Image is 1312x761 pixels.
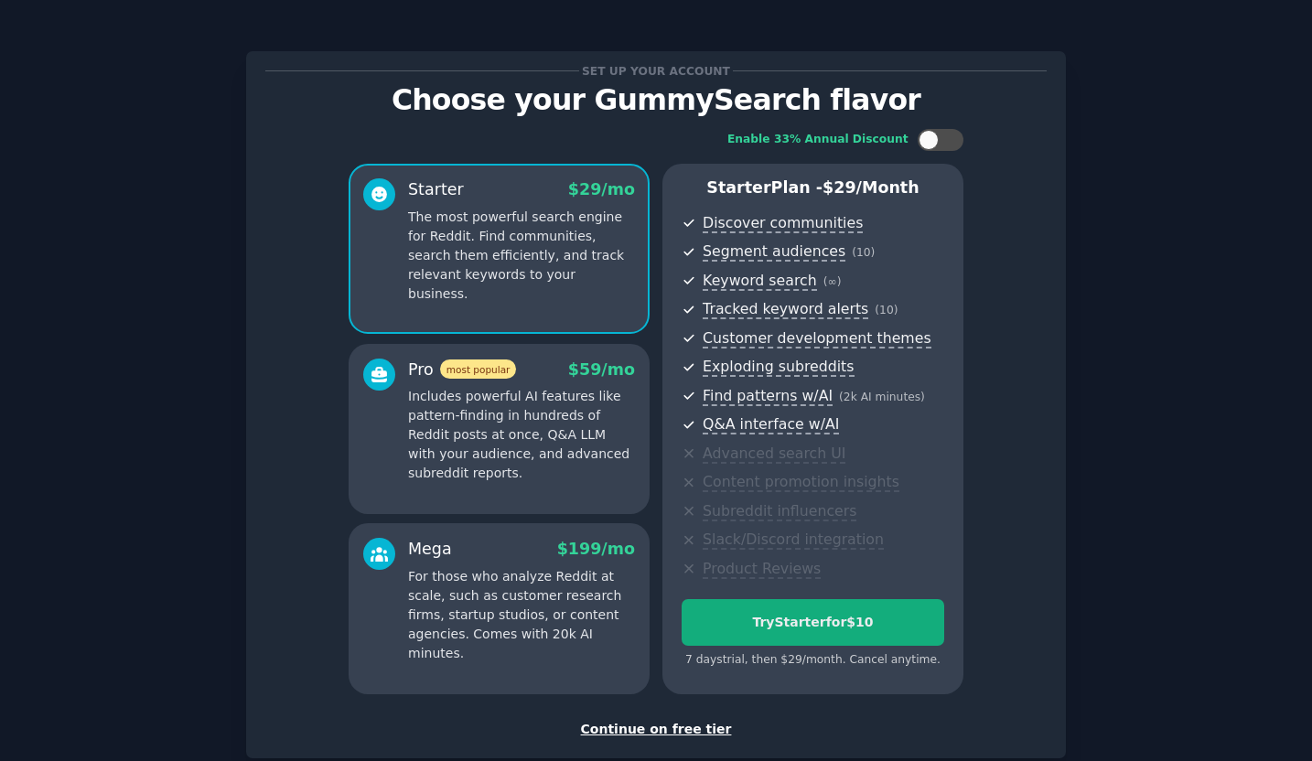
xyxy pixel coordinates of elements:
span: Discover communities [703,214,863,233]
span: Segment audiences [703,242,845,262]
span: Tracked keyword alerts [703,300,868,319]
div: Enable 33% Annual Discount [727,132,909,148]
span: Subreddit influencers [703,502,856,521]
button: TryStarterfor$10 [682,599,944,646]
span: Keyword search [703,272,817,291]
p: The most powerful search engine for Reddit. Find communities, search them efficiently, and track ... [408,208,635,304]
span: Q&A interface w/AI [703,415,839,434]
span: Customer development themes [703,329,931,348]
span: Find patterns w/AI [703,387,833,406]
p: Starter Plan - [682,177,944,199]
span: $ 59 /mo [568,360,635,379]
span: Slack/Discord integration [703,531,884,550]
div: 7 days trial, then $ 29 /month . Cancel anytime. [682,652,944,669]
p: Choose your GummySearch flavor [265,84,1047,116]
p: Includes powerful AI features like pattern-finding in hundreds of Reddit posts at once, Q&A LLM w... [408,387,635,483]
span: $ 29 /mo [568,180,635,198]
div: Starter [408,178,464,201]
span: ( 10 ) [852,246,875,259]
div: Pro [408,359,516,381]
span: Advanced search UI [703,445,845,464]
span: ( 2k AI minutes ) [839,391,925,403]
span: Set up your account [579,61,734,80]
div: Continue on free tier [265,720,1047,739]
span: ( ∞ ) [823,275,842,288]
span: $ 199 /mo [557,540,635,558]
span: Content promotion insights [703,473,899,492]
span: Product Reviews [703,560,821,579]
span: Exploding subreddits [703,358,854,377]
span: ( 10 ) [875,304,898,316]
div: Mega [408,538,452,561]
span: most popular [440,359,517,379]
span: $ 29 /month [823,178,919,197]
div: Try Starter for $10 [683,613,943,632]
p: For those who analyze Reddit at scale, such as customer research firms, startup studios, or conte... [408,567,635,663]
